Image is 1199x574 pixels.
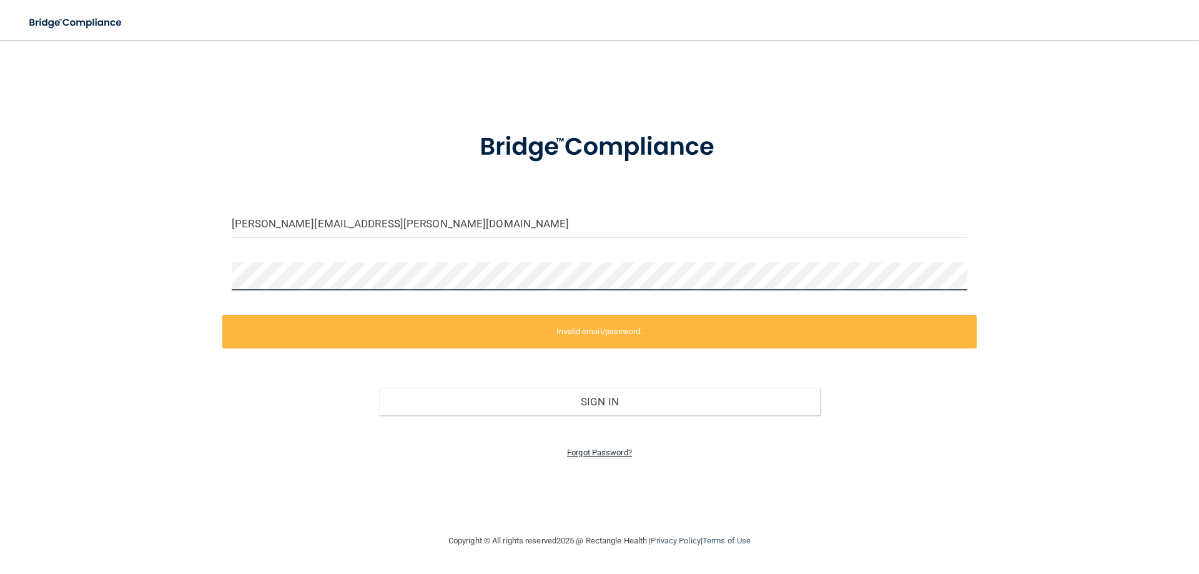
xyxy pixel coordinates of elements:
[372,521,827,561] div: Copyright © All rights reserved 2025 @ Rectangle Health | |
[454,115,745,180] img: bridge_compliance_login_screen.278c3ca4.svg
[651,536,700,545] a: Privacy Policy
[703,536,751,545] a: Terms of Use
[19,10,134,36] img: bridge_compliance_login_screen.278c3ca4.svg
[222,315,977,349] label: Invalid email/password.
[379,388,821,415] button: Sign In
[567,448,632,457] a: Forgot Password?
[232,210,967,238] input: Email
